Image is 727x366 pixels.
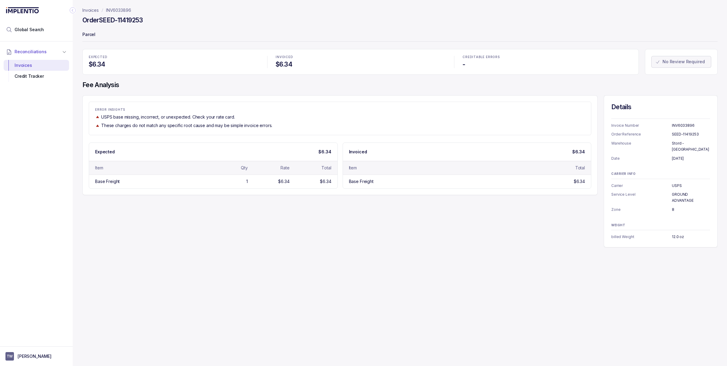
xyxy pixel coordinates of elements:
[5,352,14,361] span: User initials
[611,131,672,137] p: Order Reference
[318,149,331,155] p: $6.34
[4,59,69,83] div: Reconciliations
[276,60,446,69] h4: $6.34
[320,178,331,185] div: $6.34
[241,165,248,171] div: Qty
[321,165,331,171] div: Total
[101,114,235,120] p: USPS base missing, incorrect, or unexpected. Check your rate card.
[95,178,120,185] div: Base Freight
[281,165,289,171] div: Rate
[5,352,67,361] button: User initials[PERSON_NAME]
[349,149,367,155] p: Invoiced
[349,178,373,185] div: Base Freight
[278,178,289,185] div: $6.34
[276,55,446,59] p: INVOICED
[82,29,718,41] p: Parcel
[246,178,248,185] div: 1
[82,7,131,13] nav: breadcrumb
[106,7,131,13] a: INV6033896
[463,55,632,59] p: CREDITABLE ERRORS
[95,108,585,112] p: ERROR INSIGHTS
[672,140,710,152] p: Stord - [GEOGRAPHIC_DATA]
[672,131,710,137] p: SEED-11419253
[15,27,44,33] span: Global Search
[611,103,710,111] h4: Details
[611,123,672,129] p: Invoice Number
[611,123,710,161] ul: Information Summary
[662,59,705,65] p: No Review Required
[18,353,51,359] p: [PERSON_NAME]
[611,224,710,227] p: WEIGHT
[4,45,69,58] button: Reconciliations
[574,178,585,185] div: $6.34
[95,149,115,155] p: Expected
[82,16,143,25] h4: Order SEED-11419253
[672,234,710,240] p: 12.0 oz
[672,183,710,189] p: USPS
[611,207,672,213] p: Zone
[89,60,259,69] h4: $6.34
[15,49,47,55] span: Reconciliations
[349,165,357,171] div: Item
[611,234,672,240] p: billed Weight
[611,191,672,203] p: Service Level
[89,55,259,59] p: EXPECTED
[8,71,64,82] div: Credit Tracker
[95,165,103,171] div: Item
[82,7,99,13] a: Invoices
[8,60,64,71] div: Invoices
[672,191,710,203] p: GROUND ADVANTAGE
[611,234,710,240] ul: Information Summary
[101,123,272,129] p: These charges do not match any specific root cause and may be simple invoice errors.
[672,207,710,213] p: 8
[611,172,710,176] p: CARRIER INFO
[572,149,585,155] p: $6.34
[69,7,76,14] div: Collapse Icon
[82,81,718,89] h4: Fee Analysis
[95,115,100,119] img: trend image
[611,183,672,189] p: Carrier
[672,123,710,129] p: INV6033896
[611,155,672,162] p: Date
[611,140,672,152] p: Warehouse
[611,183,710,213] ul: Information Summary
[575,165,585,171] div: Total
[95,123,100,128] img: trend image
[672,155,710,162] p: [DATE]
[463,60,632,69] h4: -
